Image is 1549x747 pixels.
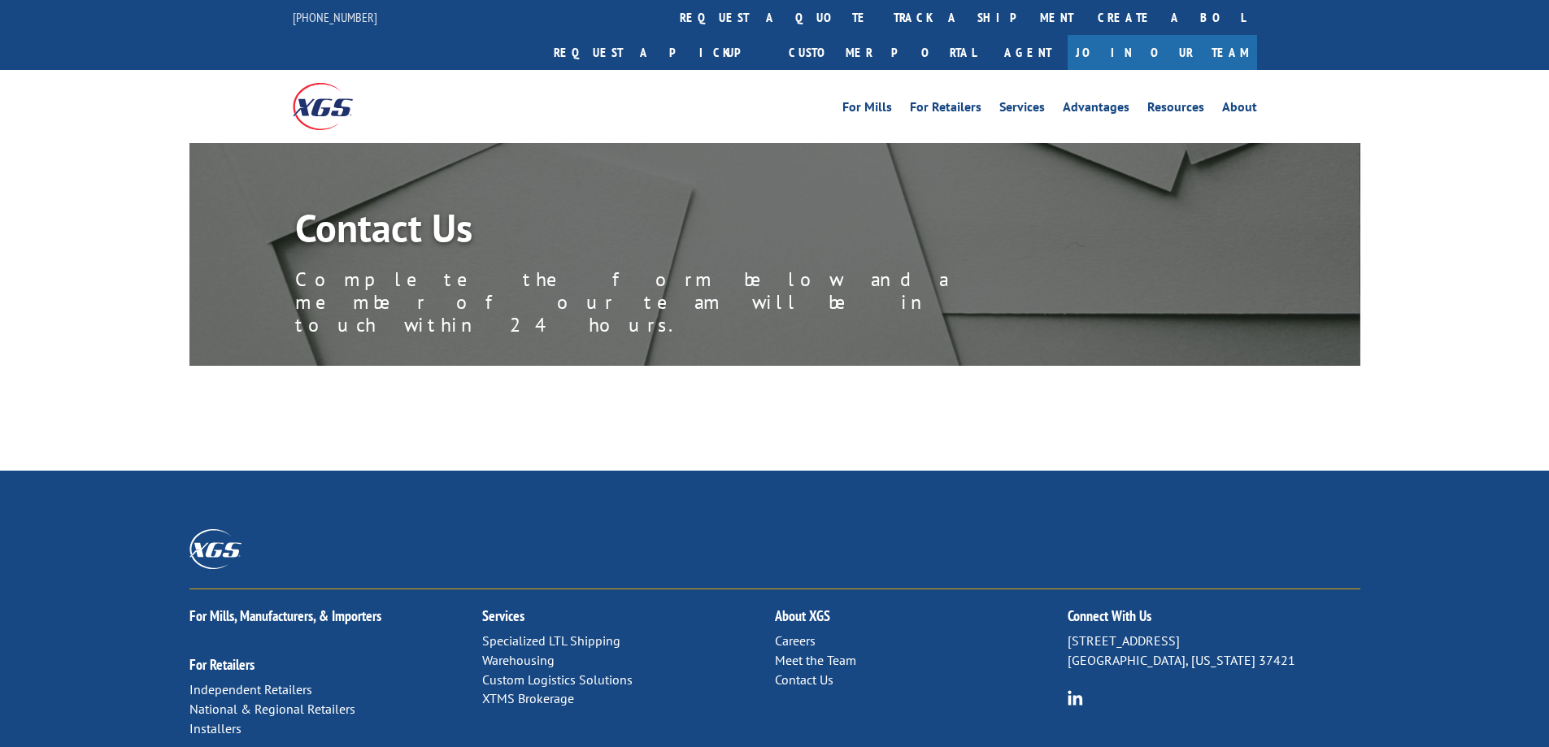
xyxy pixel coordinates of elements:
a: Warehousing [482,652,555,668]
a: About XGS [775,606,830,625]
a: Installers [189,720,241,736]
a: Customer Portal [777,35,988,70]
p: [STREET_ADDRESS] [GEOGRAPHIC_DATA], [US_STATE] 37421 [1068,632,1360,671]
a: [PHONE_NUMBER] [293,9,377,25]
p: Complete the form below and a member of our team will be in touch within 24 hours. [295,268,1027,337]
a: About [1222,101,1257,119]
a: Resources [1147,101,1204,119]
h2: Connect With Us [1068,609,1360,632]
a: For Mills [842,101,892,119]
img: XGS_Logos_ALL_2024_All_White [189,529,241,569]
a: For Retailers [189,655,255,674]
a: Careers [775,632,816,649]
h1: Contact Us [295,208,1027,255]
img: group-6 [1068,690,1083,706]
a: Meet the Team [775,652,856,668]
a: Agent [988,35,1068,70]
a: Custom Logistics Solutions [482,671,633,688]
a: For Mills, Manufacturers, & Importers [189,606,381,625]
a: Join Our Team [1068,35,1257,70]
a: For Retailers [910,101,981,119]
a: Contact Us [775,671,833,688]
a: Services [999,101,1045,119]
a: National & Regional Retailers [189,701,355,717]
a: Advantages [1063,101,1129,119]
a: XTMS Brokerage [482,690,574,706]
a: Services [482,606,524,625]
a: Independent Retailers [189,681,312,697]
a: Specialized LTL Shipping [482,632,620,649]
a: Request a pickup [542,35,777,70]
